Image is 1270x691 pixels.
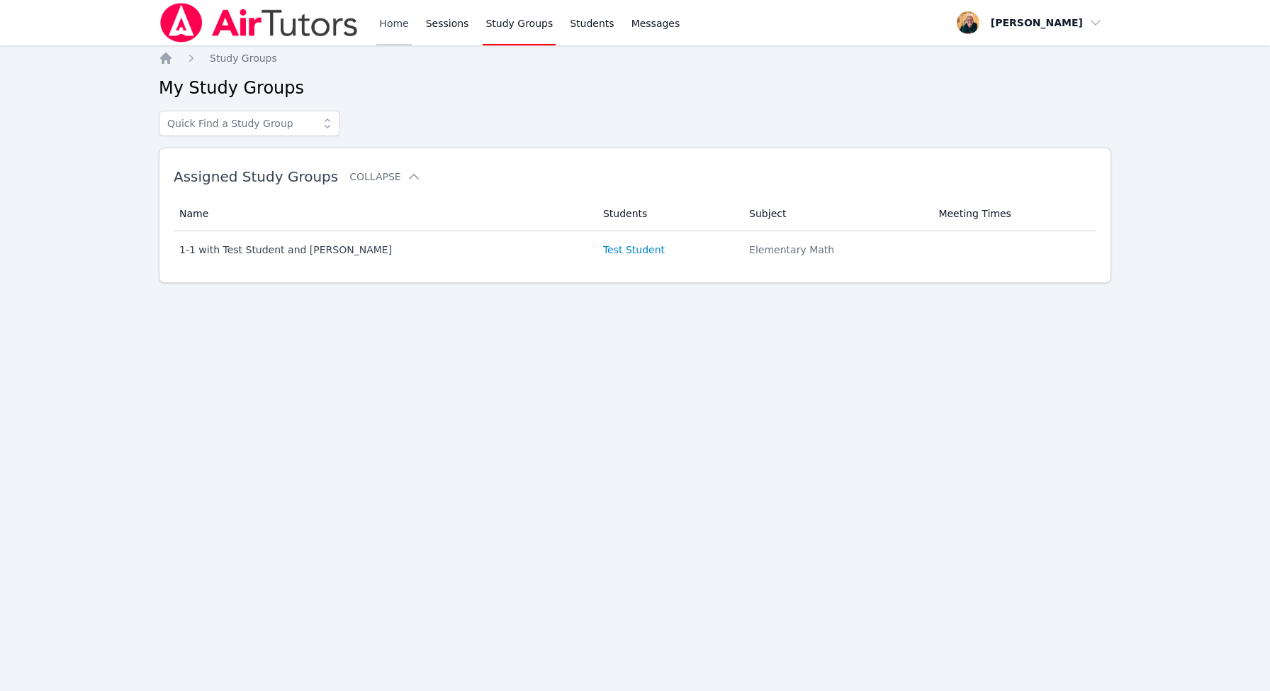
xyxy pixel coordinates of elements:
[349,170,420,184] button: Collapse
[631,16,680,31] span: Messages
[210,52,277,64] span: Study Groups
[159,77,1111,99] h2: My Study Groups
[595,197,741,231] th: Students
[749,243,921,257] div: Elementary Math
[741,197,930,231] th: Subject
[930,197,1096,231] th: Meeting Times
[159,51,1111,65] nav: Breadcrumb
[210,51,277,65] a: Study Groups
[603,243,665,257] a: Test Student
[174,197,595,231] th: Name
[174,168,338,185] span: Assigned Study Groups
[174,231,1096,268] tr: 1-1 with Test Student and [PERSON_NAME]Test StudentElementary Math
[159,111,340,136] input: Quick Find a Study Group
[179,243,586,257] div: 1-1 with Test Student and [PERSON_NAME]
[159,3,359,43] img: Air Tutors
